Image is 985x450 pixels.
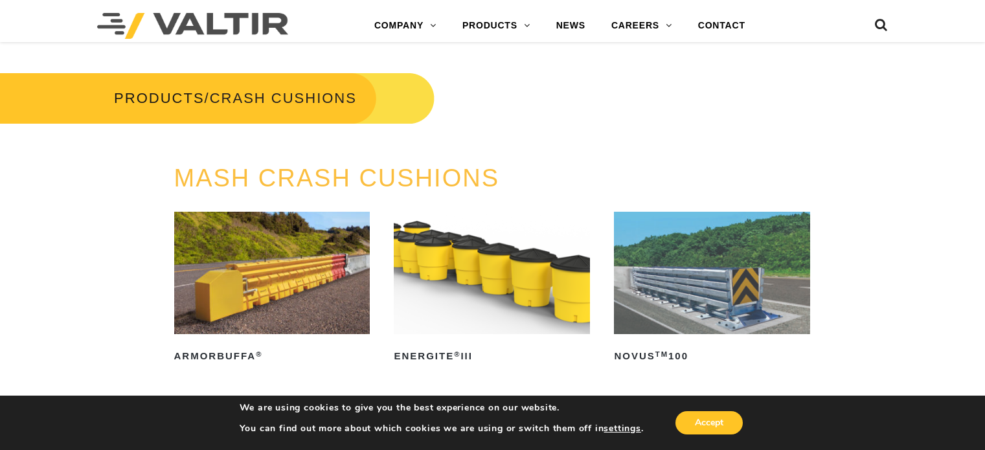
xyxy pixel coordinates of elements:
[210,90,357,106] span: CRASH CUSHIONS
[394,346,590,366] h2: ENERGITE III
[174,164,500,192] a: MASH CRASH CUSHIONS
[614,212,810,366] a: NOVUSTM100
[114,90,204,106] a: PRODUCTS
[655,350,668,358] sup: TM
[604,423,640,434] button: settings
[97,13,288,39] img: Valtir
[543,13,598,39] a: NEWS
[174,212,370,366] a: ArmorBuffa®
[598,13,685,39] a: CAREERS
[675,411,743,434] button: Accept
[685,13,758,39] a: CONTACT
[614,346,810,366] h2: NOVUS 100
[454,350,460,358] sup: ®
[394,212,590,366] a: ENERGITE®III
[240,423,644,434] p: You can find out more about which cookies we are using or switch them off in .
[256,350,262,358] sup: ®
[361,13,449,39] a: COMPANY
[449,13,543,39] a: PRODUCTS
[240,402,644,414] p: We are using cookies to give you the best experience on our website.
[174,346,370,366] h2: ArmorBuffa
